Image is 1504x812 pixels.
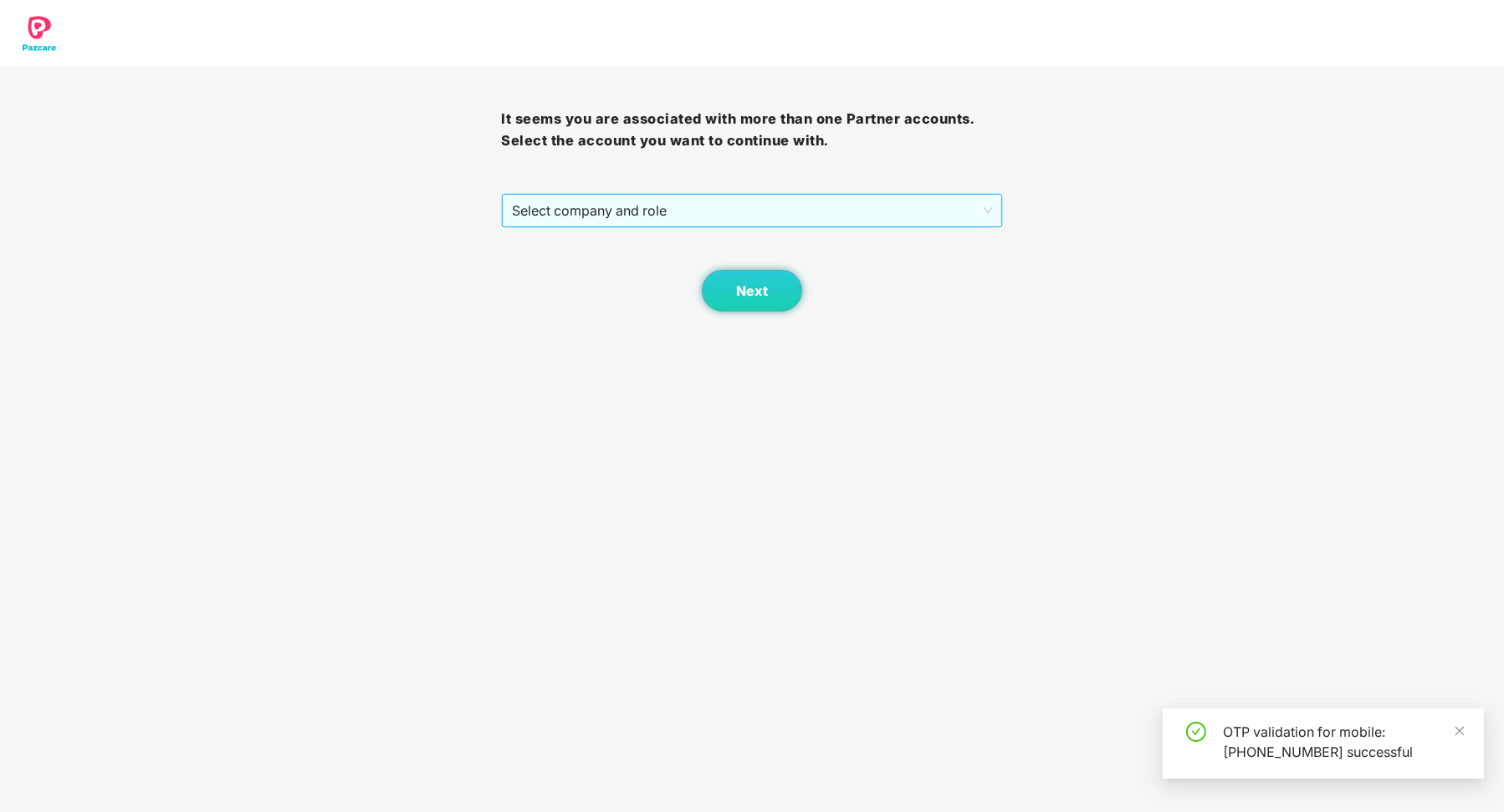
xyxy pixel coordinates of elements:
[1223,722,1464,762] div: OTP validation for mobile: [PHONE_NUMBER] successful
[501,109,1002,151] h3: It seems you are associated with more than one Partner accounts. Select the account you want to c...
[736,283,768,299] span: Next
[1186,722,1206,742] span: check-circle
[512,195,991,226] span: Select company and role
[702,270,802,312] button: Next
[1454,725,1466,737] span: close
